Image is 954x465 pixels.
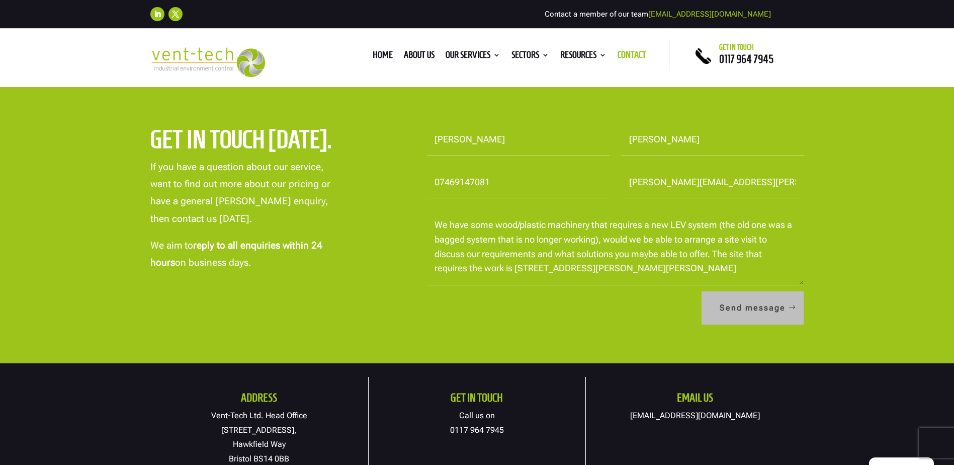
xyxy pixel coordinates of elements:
h2: Get in touch [369,392,585,409]
input: Your Phone [426,167,610,198]
a: Resources [560,51,606,62]
h2: Get in touch [DATE]. [150,124,360,160]
h2: Email us [586,392,804,409]
a: Our Services [446,51,500,62]
a: 0117 964 7945 [450,425,504,435]
a: 0117 964 7945 [719,53,773,65]
a: Follow on X [168,7,183,21]
span: Get in touch [719,43,754,51]
span: on business days. [175,257,251,268]
strong: reply to all enquiries within 24 hours [150,240,322,268]
a: Home [373,51,393,62]
a: Sectors [511,51,549,62]
input: Last Name [621,124,804,156]
a: About us [404,51,435,62]
span: We aim to [150,240,193,251]
span: Contact a member of our team [545,10,771,19]
button: Send message [702,291,804,325]
img: 2023-09-27T08_35_16.549ZVENT-TECH---Clear-background [150,47,266,77]
a: [EMAIL_ADDRESS][DOMAIN_NAME] [630,411,760,420]
input: First Name [426,124,610,156]
h2: Address [150,392,368,409]
a: Follow on LinkedIn [150,7,164,21]
a: Contact [618,51,646,62]
input: Email Address [621,167,804,198]
a: [EMAIL_ADDRESS][DOMAIN_NAME] [648,10,771,19]
span: If you have a question about our service, want to find out more about our pricing or have a gener... [150,161,330,224]
p: Call us on [369,409,585,438]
